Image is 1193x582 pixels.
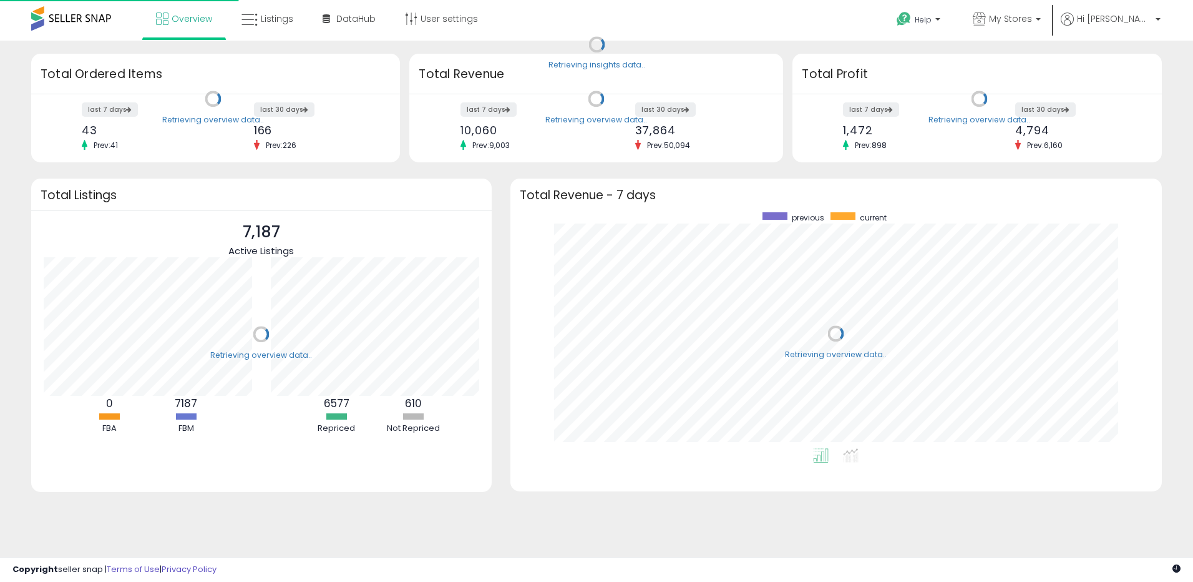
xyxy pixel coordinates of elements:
div: Retrieving overview data.. [785,349,887,360]
div: Retrieving overview data.. [210,350,312,361]
span: Hi [PERSON_NAME] [1077,12,1152,25]
span: DataHub [336,12,376,25]
span: Overview [172,12,212,25]
div: Retrieving overview data.. [545,114,647,126]
a: Hi [PERSON_NAME] [1061,12,1161,41]
span: Listings [261,12,293,25]
a: Help [887,2,953,41]
div: Retrieving overview data.. [162,114,264,126]
span: My Stores [989,12,1032,25]
i: Get Help [896,11,912,27]
span: Help [915,14,932,25]
div: Retrieving overview data.. [928,114,1030,126]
